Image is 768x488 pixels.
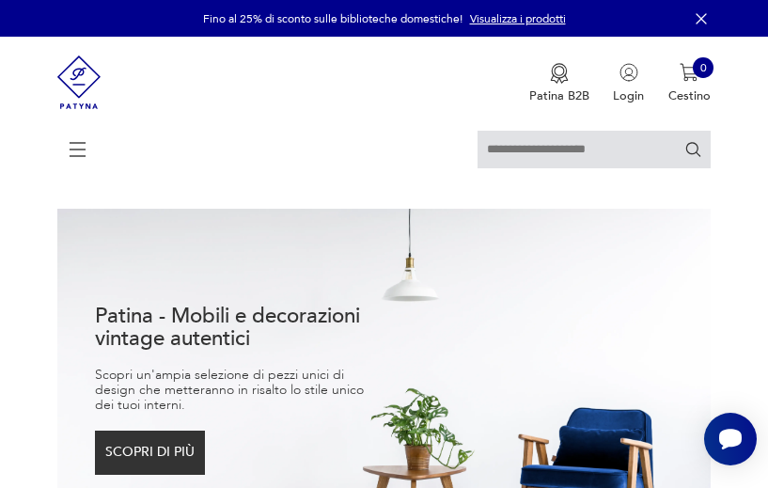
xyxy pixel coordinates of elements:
img: Icona utente [619,63,638,82]
font: Fino al 25% di sconto sulle biblioteche domestiche! [203,11,462,26]
font: Patina B2B [529,87,589,104]
font: Patina - Mobili e decorazioni vintage autentici [95,302,360,353]
button: SCOPRI DI PIÙ [95,431,205,474]
img: Icona della medaglia [550,63,569,84]
font: Cestino [668,87,711,104]
a: Visualizza i prodotti [470,11,566,26]
button: Login [613,63,644,104]
font: Login [613,87,644,104]
button: Ricerca [684,140,702,158]
font: 0 [700,60,707,75]
iframe: Pulsante widget Smartsupp [704,413,757,465]
a: SCOPRI DI PIÙ [95,449,205,459]
button: 0Cestino [668,63,711,104]
img: Icona del carrello [680,63,698,82]
font: Scopri un'ampia selezione di pezzi unici di design che metteranno in risalto lo stile unico dei t... [95,366,364,414]
img: Patina - negozio di mobili e decorazioni vintage [57,37,101,128]
button: Patina B2B [529,63,589,104]
font: SCOPRI DI PIÙ [105,443,195,461]
a: Icona della medagliaPatina B2B [529,63,589,104]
